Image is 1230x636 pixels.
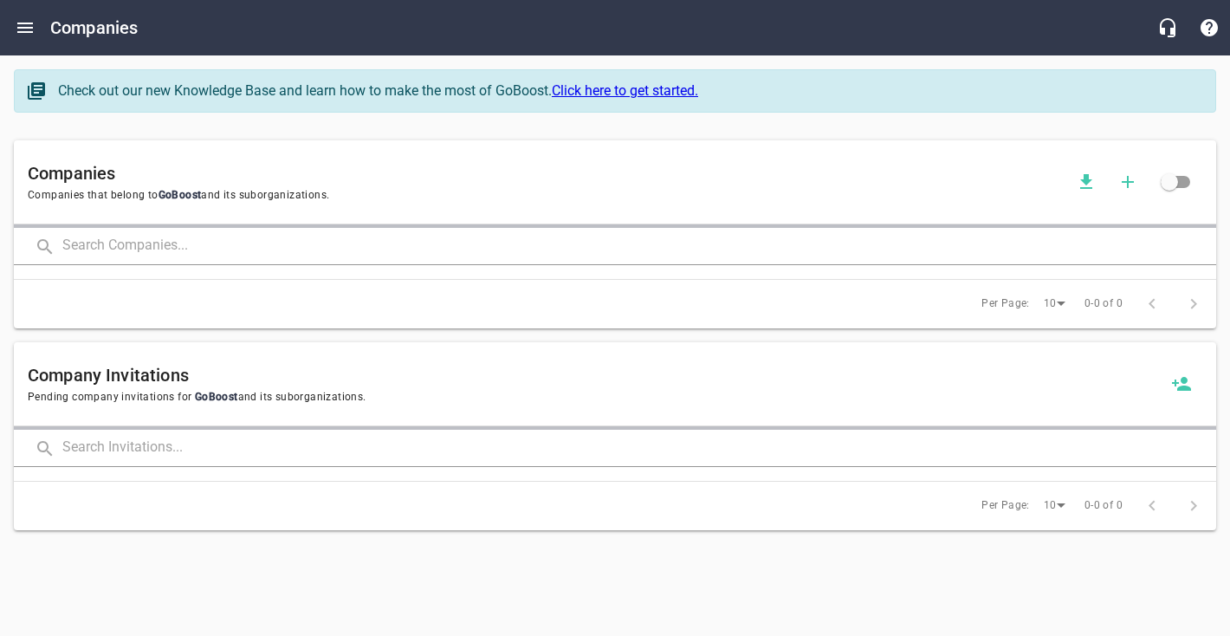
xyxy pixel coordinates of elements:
span: GoBoost [159,189,202,201]
span: Click to view all companies [1149,161,1190,203]
span: Per Page: [981,497,1030,515]
button: Download companies [1065,161,1107,203]
div: Check out our new Knowledge Base and learn how to make the most of GoBoost. [58,81,1198,101]
input: Search Invitations... [62,430,1216,467]
a: Click here to get started. [552,82,698,99]
input: Search Companies... [62,228,1216,265]
span: GoBoost [191,391,237,403]
span: Companies that belong to and its suborganizations. [28,187,1065,204]
button: Open drawer [4,7,46,49]
button: Live Chat [1147,7,1188,49]
div: 10 [1037,292,1071,315]
div: 10 [1037,494,1071,517]
h6: Companies [28,159,1065,187]
h6: Companies [50,14,138,42]
span: Pending company invitations for and its suborganizations. [28,389,1161,406]
h6: Company Invitations [28,361,1161,389]
span: 0-0 of 0 [1084,295,1123,313]
button: Add a new company [1107,161,1149,203]
button: Invite a new company [1161,363,1202,405]
span: 0-0 of 0 [1084,497,1123,515]
button: Support Portal [1188,7,1230,49]
span: Per Page: [981,295,1030,313]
